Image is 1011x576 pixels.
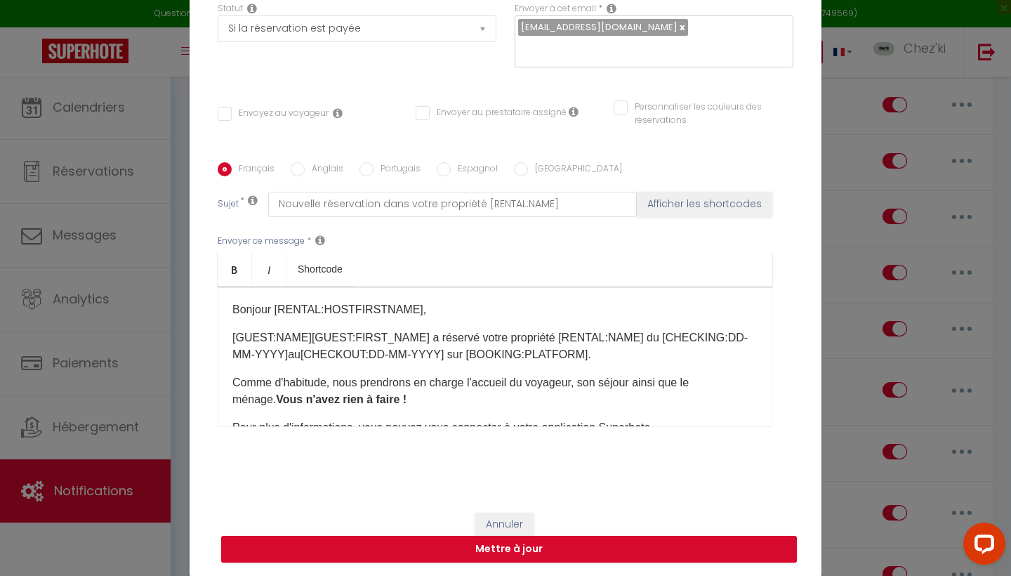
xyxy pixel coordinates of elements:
[521,20,678,34] span: [EMAIL_ADDRESS][DOMAIN_NAME]
[252,252,286,286] a: Italic
[637,192,772,217] button: Afficher les shortcodes
[515,2,596,15] label: Envoyer à cet email
[248,195,258,206] i: Subject
[276,393,407,405] strong: Vous n'avez rien à faire !
[475,513,534,537] button: Annuler
[232,419,758,436] p: ​Pour plus d'informations, vous pouvez vous connecter à votre application Superhote.
[232,301,758,318] p: Bonjour [RENTAL:HOSTFIRSTNAME]​,
[569,106,579,117] i: Envoyer au prestataire si il est assigné
[221,536,797,563] button: Mettre à jour
[232,329,758,363] p: [GUEST:NAME][GUEST:FIRST_NAME]​​ a réservé votre propriété [RENTAL:NAME]​ du [CHECKING:DD-MM-YYYY...
[451,162,498,178] label: Espagnol
[333,107,343,119] i: Envoyer au voyageur
[247,3,257,14] i: Booking status
[288,348,300,360] span: au
[952,517,1011,576] iframe: LiveChat chat widget
[232,162,275,178] label: Français
[232,374,758,408] p: Comme d'habitude, nous prendrons en charge l'accueil du voyageur, son séjour ainsi que le ménage.
[607,3,616,14] i: Recipient
[315,235,325,246] i: Message
[218,197,239,212] label: Sujet
[218,2,243,15] label: Statut
[305,162,343,178] label: Anglais
[286,252,354,286] a: Shortcode
[218,235,305,248] label: Envoyer ce message
[528,162,622,178] label: [GEOGRAPHIC_DATA]
[218,252,252,286] a: Bold
[374,162,421,178] label: Portugais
